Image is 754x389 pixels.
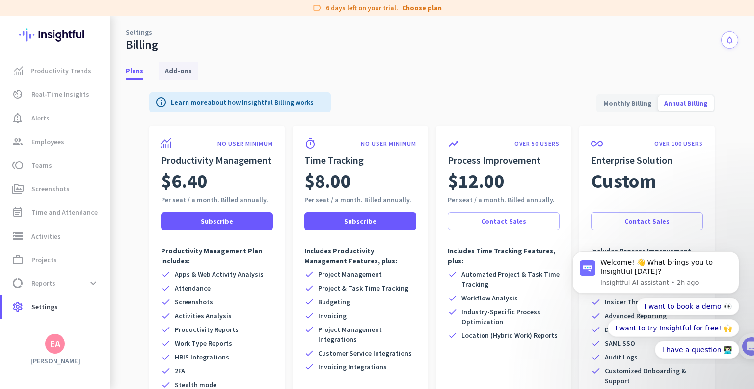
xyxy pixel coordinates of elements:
[658,91,714,115] span: Annual Billing
[318,348,412,358] span: Customer Service Integrations
[12,136,24,148] i: group
[12,159,24,171] i: toll
[12,230,24,242] i: storage
[175,366,185,376] span: 2FA
[161,311,171,321] i: check
[12,183,24,195] i: perm_media
[448,307,458,317] i: check
[605,366,703,386] span: Customized Onboarding & Support
[481,216,526,226] span: Contact Sales
[461,307,560,327] span: Industry-Specific Process Optimization
[448,293,458,303] i: check
[30,65,91,77] span: Productivity Trends
[461,269,560,289] span: Automated Project & Task Time Tracking
[161,138,171,148] img: product-icon
[2,201,110,224] a: event_noteTime and Attendance
[161,283,171,293] i: check
[318,297,350,307] span: Budgeting
[304,362,314,372] i: check
[12,112,24,124] i: notification_important
[2,271,110,295] a: data_usageReportsexpand_more
[304,153,416,167] h2: Time Tracking
[171,98,208,107] a: Learn more
[597,91,658,115] span: Monthly Billing
[514,140,560,148] p: OVER 50 USERS
[31,277,55,289] span: Reports
[2,106,110,130] a: notification_importantAlerts
[461,330,558,340] span: Location (Hybrid Work) Reports
[591,153,703,167] h2: Enterprise Solution
[318,283,408,293] span: Project & Task Time Tracking
[2,177,110,201] a: perm_mediaScreenshots
[175,352,229,362] span: HRIS Integrations
[304,348,314,358] i: check
[361,140,416,148] p: NO USER MINIMUM
[50,339,60,349] div: EA
[448,212,560,230] button: Contact Sales
[624,216,670,226] span: Contact Sales
[126,37,158,52] div: Billing
[31,301,58,313] span: Settings
[654,140,703,148] p: OVER 100 USERS
[304,246,416,266] p: Includes Productivity Management Features, plus:
[12,89,24,100] i: av_timer
[175,269,264,279] span: Apps & Web Activity Analysis
[31,159,52,171] span: Teams
[19,16,91,54] img: Insightful logo
[402,3,442,13] a: Choose plan
[318,362,387,372] span: Invoicing Integrations
[126,66,143,76] span: Plans
[175,283,211,293] span: Attendance
[31,207,98,218] span: Time and Attendance
[161,167,208,195] span: $6.40
[217,140,273,148] p: NO USER MINIMUM
[461,293,518,303] span: Workflow Analysis
[304,167,351,195] span: $8.00
[126,28,152,37] a: Settings
[161,246,273,266] p: Productivity Management Plan includes:
[448,153,560,167] h2: Process Improvement
[318,269,382,279] span: Project Management
[448,269,458,279] i: check
[161,338,171,348] i: check
[201,216,233,226] span: Subscribe
[161,352,171,362] i: check
[448,167,505,195] span: $12.00
[155,96,167,108] i: info
[161,153,273,167] h2: Productivity Management
[726,36,734,44] i: notifications
[591,167,656,195] span: Custom
[31,112,50,124] span: Alerts
[304,269,314,279] i: check
[591,138,603,150] i: all_inclusive
[161,195,273,205] div: Per seat / a month. Billed annually.
[304,311,314,321] i: check
[448,195,560,205] div: Per seat / a month. Billed annually.
[161,269,171,279] i: check
[161,297,171,307] i: check
[304,297,314,307] i: check
[318,325,416,344] span: Project Management Integrations
[304,283,314,293] i: check
[31,230,61,242] span: Activities
[2,59,110,83] a: menu-itemProductivity Trends
[2,224,110,248] a: storageActivities
[312,3,322,13] i: label
[448,138,459,150] i: trending_up
[12,254,24,266] i: work_outline
[304,212,416,230] button: Subscribe
[721,31,738,49] button: notifications
[31,89,89,100] span: Real-Time Insights
[304,195,416,205] div: Per seat / a month. Billed annually.
[161,325,171,334] i: check
[448,330,458,340] i: check
[304,325,314,334] i: check
[84,274,102,292] button: expand_more
[558,243,754,364] iframe: Intercom notifications message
